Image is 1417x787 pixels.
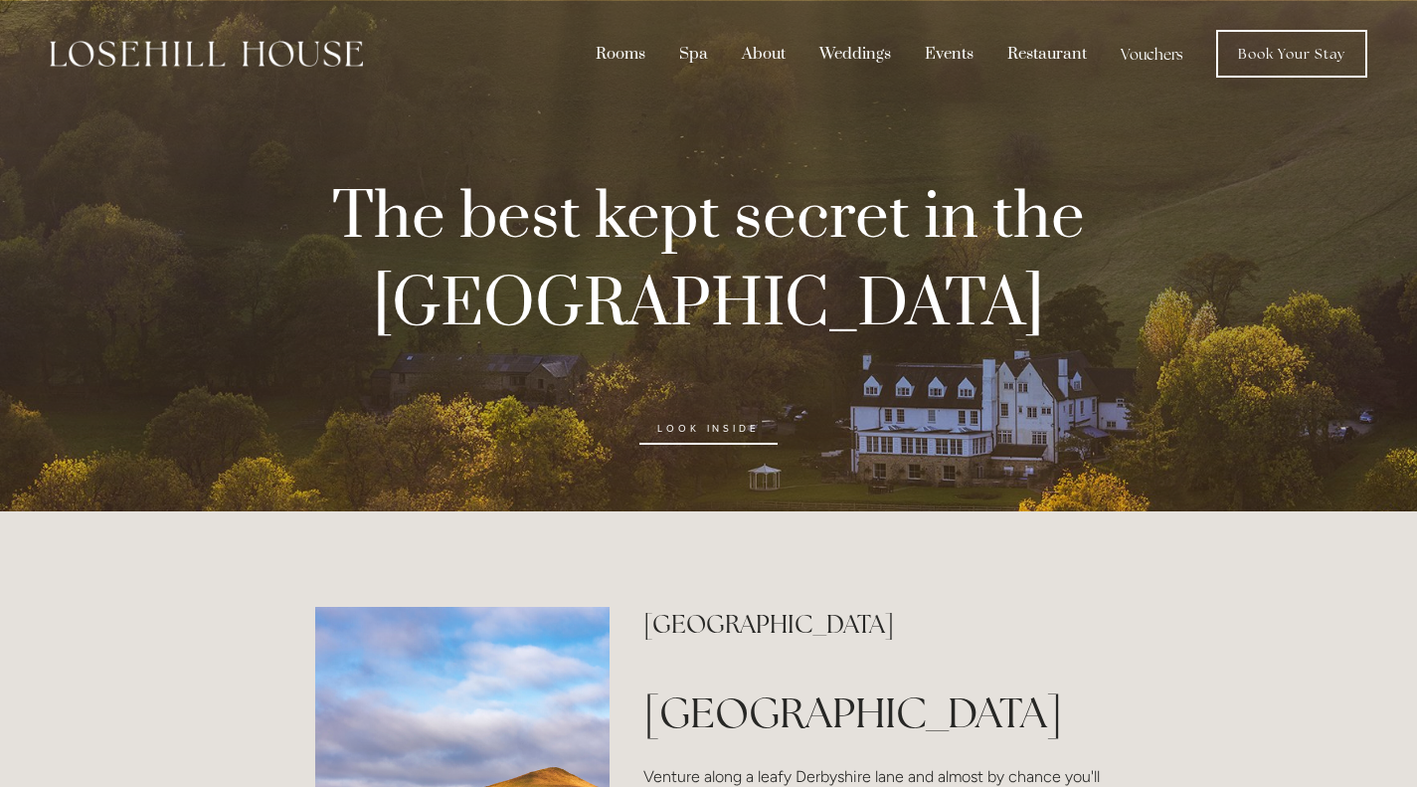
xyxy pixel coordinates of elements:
div: Restaurant [992,35,1102,73]
div: Weddings [804,35,906,73]
div: Spa [664,35,723,73]
img: Losehill House [50,41,363,67]
div: Events [910,35,988,73]
h2: [GEOGRAPHIC_DATA] [643,607,1102,642]
a: Book Your Stay [1216,30,1367,78]
div: Rooms [581,35,660,73]
div: About [727,35,800,73]
a: Vouchers [1106,35,1198,73]
a: look inside [639,413,777,445]
h1: [GEOGRAPHIC_DATA] [643,684,1102,742]
strong: The best kept secret in the [GEOGRAPHIC_DATA] [332,177,1099,346]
